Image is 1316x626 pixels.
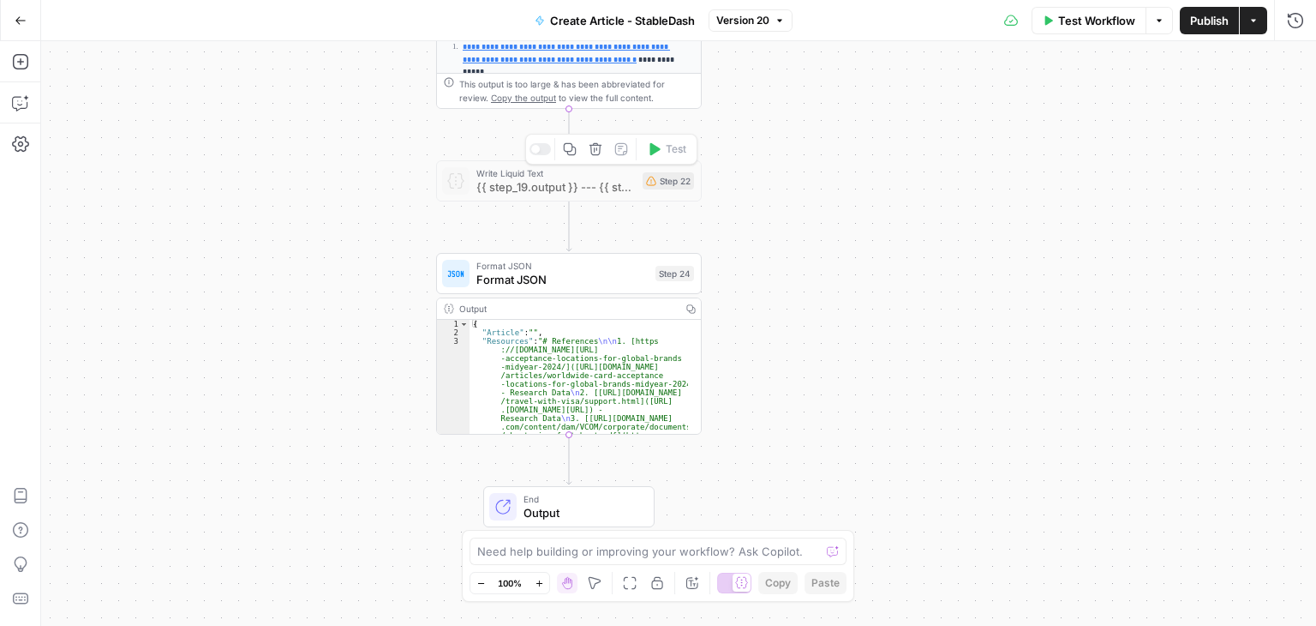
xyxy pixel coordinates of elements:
span: Test [666,141,686,157]
div: Step 24 [655,266,694,281]
div: Step 22 [643,172,694,190]
div: Format JSONFormat JSONStep 24Output{ "Article":"", "Resources":"# References\n\n1. [https ://[DOM... [436,253,702,435]
g: Edge from step_22 to step_24 [566,202,571,251]
span: Publish [1190,12,1229,29]
button: Paste [805,572,846,594]
button: Publish [1180,7,1239,34]
span: Format JSON [476,259,649,273]
div: This output is too large & has been abbreviated for review. to view the full content. [459,77,694,105]
div: 1 [437,320,470,328]
span: Copy [765,575,791,591]
span: Copy the output [491,93,556,103]
span: Test Workflow [1058,12,1135,29]
span: Create Article - StableDash [550,12,695,29]
div: 2 [437,328,470,337]
span: 100% [498,576,522,590]
span: Write Liquid Text [476,166,636,180]
button: Create Article - StableDash [524,7,705,34]
span: Output [523,504,640,521]
span: Version 20 [716,13,769,28]
span: End [523,492,640,506]
button: Version 20 [709,9,793,32]
button: Copy [758,572,798,594]
div: Output [459,302,675,316]
div: EndOutput [436,486,702,527]
span: Toggle code folding, rows 1 through 4 [459,320,469,328]
button: Test Workflow [1032,7,1146,34]
button: Test [640,138,693,160]
div: Write Liquid Text{{ step_19.output }} --- {{ step_21.output }}Step 22Test [436,160,702,202]
g: Edge from step_24 to end [566,435,571,485]
span: Paste [811,575,840,591]
span: Format JSON [476,271,649,288]
span: {{ step_19.output }} --- {{ step_21.output }} [476,178,636,196]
